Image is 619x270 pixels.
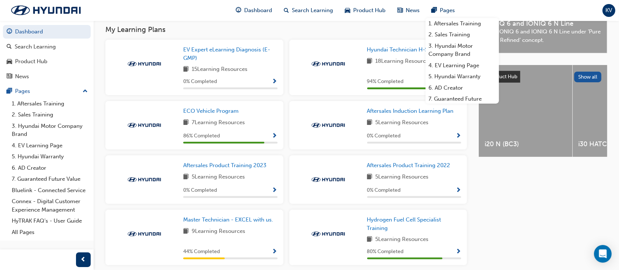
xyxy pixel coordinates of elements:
[83,87,88,96] span: up-icon
[9,215,91,227] a: HyTRAK FAQ's - User Guide
[9,151,91,162] a: 5. Hyundai Warranty
[456,186,461,195] button: Show Progress
[339,3,391,18] a: car-iconProduct Hub
[192,65,247,74] span: 15 Learning Resources
[456,247,461,256] button: Show Progress
[183,186,217,195] span: 0 % Completed
[485,140,566,148] span: i20 N (BC3)
[367,46,441,54] a: Hyundai Technician H-STEP
[353,6,385,15] span: Product Hub
[308,176,348,183] img: Trak
[183,248,220,256] span: 44 % Completed
[9,140,91,151] a: 4. EV Learning Page
[9,162,91,174] a: 6. AD Creator
[81,255,86,264] span: prev-icon
[391,3,426,18] a: news-iconNews
[3,84,91,98] button: Pages
[3,55,91,68] a: Product Hub
[183,78,217,86] span: 0 % Completed
[308,122,348,129] img: Trak
[124,176,164,183] img: Trak
[183,108,239,114] span: ECO Vehicle Program
[183,161,269,170] a: Aftersales Product Training 2023
[367,108,454,114] span: Aftersales Induction Learning Plan
[272,249,278,255] span: Show Progress
[15,43,56,51] div: Search Learning
[9,98,91,109] a: 1. Aftersales Training
[183,46,270,61] span: EV Expert eLearning Diagnosis (E-GMP)
[7,73,12,80] span: news-icon
[183,216,276,224] a: Master Technician - EXCEL with us.
[9,196,91,215] a: Connex - Digital Customer Experience Management
[426,60,499,71] a: 4. EV Learning Page
[272,132,278,141] button: Show Progress
[367,173,373,182] span: book-icon
[3,24,91,84] button: DashboardSearch LearningProduct HubNews
[431,6,437,15] span: pages-icon
[183,65,189,74] span: book-icon
[3,25,91,39] a: Dashboard
[367,186,401,195] span: 0 % Completed
[426,18,499,29] a: 1. Aftersales Training
[192,118,245,127] span: 7 Learning Resources
[376,235,429,244] span: 5 Learning Resources
[367,107,457,115] a: Aftersales Induction Learning Plan
[456,132,461,141] button: Show Progress
[426,40,499,60] a: 3. Hyundai Motor Company Brand
[479,65,572,157] a: i20 N (BC3)
[244,6,272,15] span: Dashboard
[4,3,88,18] img: Trak
[183,118,189,127] span: book-icon
[278,3,339,18] a: search-iconSearch Learning
[606,6,612,15] span: KV
[367,57,373,66] span: book-icon
[367,216,461,232] a: Hydrogen Fuel Cell Specialist Training
[367,162,450,169] span: Aftersales Product Training 2022
[192,227,245,236] span: 9 Learning Resources
[105,25,467,34] h3: My Learning Plans
[9,120,91,140] a: 3. Hyundai Motor Company Brand
[15,87,30,96] div: Pages
[292,6,333,15] span: Search Learning
[124,60,164,68] img: Trak
[456,133,461,140] span: Show Progress
[426,93,499,113] a: 7. Guaranteed Future Value
[284,6,289,15] span: search-icon
[376,173,429,182] span: 5 Learning Resources
[272,133,278,140] span: Show Progress
[192,173,245,182] span: 5 Learning Resources
[367,248,404,256] span: 80 % Completed
[230,3,278,18] a: guage-iconDashboard
[574,72,602,82] button: Show all
[367,161,453,170] a: Aftersales Product Training 2022
[426,71,499,82] a: 5. Hyundai Warranty
[183,216,273,223] span: Master Technician - EXCEL with us.
[345,6,350,15] span: car-icon
[376,57,432,66] span: 18 Learning Resources
[456,249,461,255] span: Show Progress
[7,58,12,65] span: car-icon
[440,6,455,15] span: Pages
[3,40,91,54] a: Search Learning
[367,132,401,140] span: 0 % Completed
[124,122,164,129] img: Trak
[183,227,189,236] span: book-icon
[426,3,461,18] a: pages-iconPages
[15,57,47,66] div: Product Hub
[15,72,29,81] div: News
[7,88,12,95] span: pages-icon
[367,235,373,244] span: book-icon
[272,186,278,195] button: Show Progress
[272,187,278,194] span: Show Progress
[9,109,91,120] a: 2. Sales Training
[183,107,242,115] a: ECO Vehicle Program
[485,28,601,44] span: New IONIQ 6 and IONIQ 6 N Line under ‘Pure Flow, Refined’ concept.
[367,216,441,231] span: Hydrogen Fuel Cell Specialist Training
[426,82,499,94] a: 6. AD Creator
[272,77,278,86] button: Show Progress
[183,46,278,62] a: EV Expert eLearning Diagnosis (E-GMP)
[406,6,420,15] span: News
[3,70,91,83] a: News
[7,29,12,35] span: guage-icon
